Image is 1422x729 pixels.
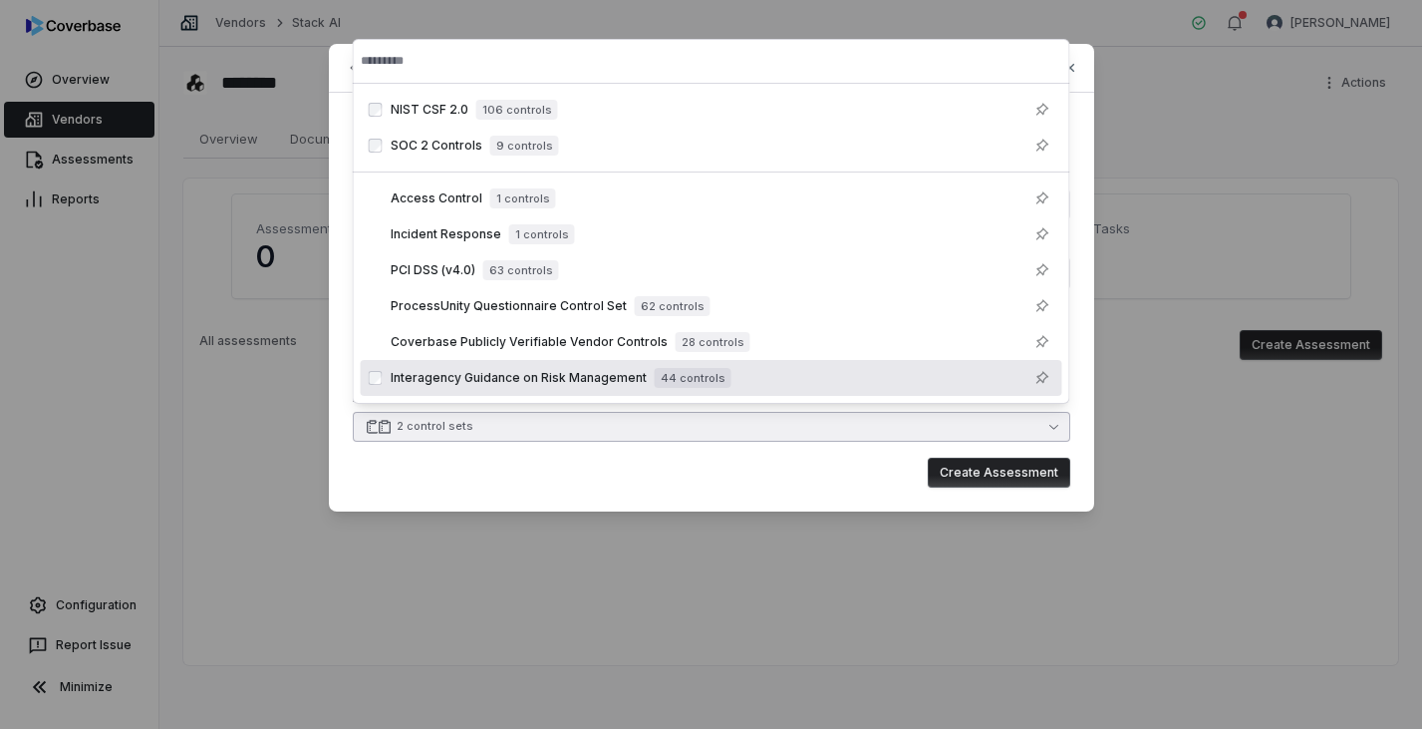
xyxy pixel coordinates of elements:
span: 106 controls [476,100,558,120]
span: 9 controls [490,136,559,156]
span: 1 controls [490,188,556,208]
span: 63 controls [483,260,559,280]
span: Access Control [391,190,482,206]
div: Suggestions [353,84,1070,404]
button: Create Assessment [928,458,1070,488]
span: ProcessUnity Questionnaire Control Set [391,298,627,314]
span: 44 controls [655,368,731,388]
span: 1 controls [509,224,575,244]
span: Incident Response [391,226,501,242]
span: Interagency Guidance on Risk Management [391,370,647,386]
span: SOC 2 Controls [391,138,482,154]
span: 28 controls [676,332,750,352]
button: Back [339,50,403,86]
span: 62 controls [635,296,711,316]
span: Coverbase Publicly Verifiable Vendor Controls [391,334,668,350]
span: NIST CSF 2.0 [391,102,468,118]
div: 2 control sets [397,419,473,434]
span: PCI DSS (v4.0) [391,262,475,278]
